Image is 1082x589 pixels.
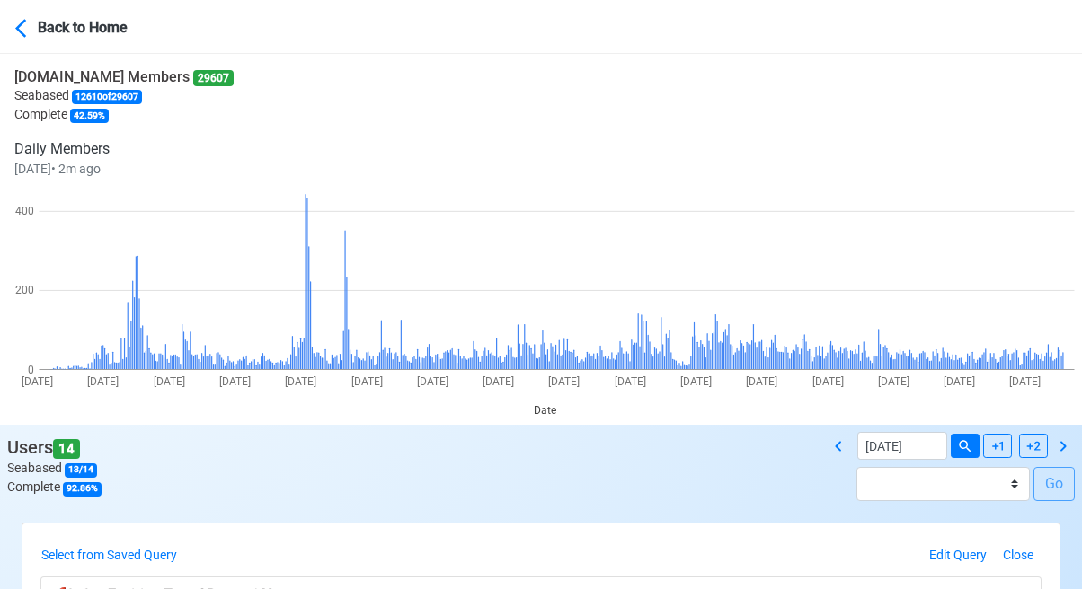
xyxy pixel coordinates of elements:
[14,138,234,160] p: Daily Members
[22,375,53,388] text: [DATE]
[14,105,234,124] p: Complete
[14,5,173,48] button: Back to Home
[63,482,102,497] span: 92.86 %
[812,375,844,388] text: [DATE]
[193,70,234,86] span: 29607
[14,86,234,105] p: Seabased
[417,375,448,388] text: [DATE]
[14,68,234,86] h6: [DOMAIN_NAME] Members
[351,375,383,388] text: [DATE]
[28,364,34,376] text: 0
[219,375,251,388] text: [DATE]
[65,463,97,478] span: 13 / 14
[548,375,580,388] text: [DATE]
[53,439,80,460] span: 14
[921,541,995,569] button: Edit Query
[1009,375,1041,388] text: [DATE]
[72,90,142,104] span: 12610 of 29607
[1033,467,1075,501] button: Go
[285,375,316,388] text: [DATE]
[680,375,712,388] text: [DATE]
[15,205,34,217] text: 400
[483,375,514,388] text: [DATE]
[38,13,173,39] div: Back to Home
[154,375,185,388] text: [DATE]
[40,541,185,569] button: Select from Saved Query
[615,375,646,388] text: [DATE]
[14,160,234,179] p: [DATE] • 2m ago
[534,404,556,417] text: Date
[15,284,34,296] text: 200
[878,375,909,388] text: [DATE]
[87,375,119,388] text: [DATE]
[70,109,109,123] span: 42.59 %
[944,375,975,388] text: [DATE]
[746,375,777,388] text: [DATE]
[995,541,1042,569] button: Close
